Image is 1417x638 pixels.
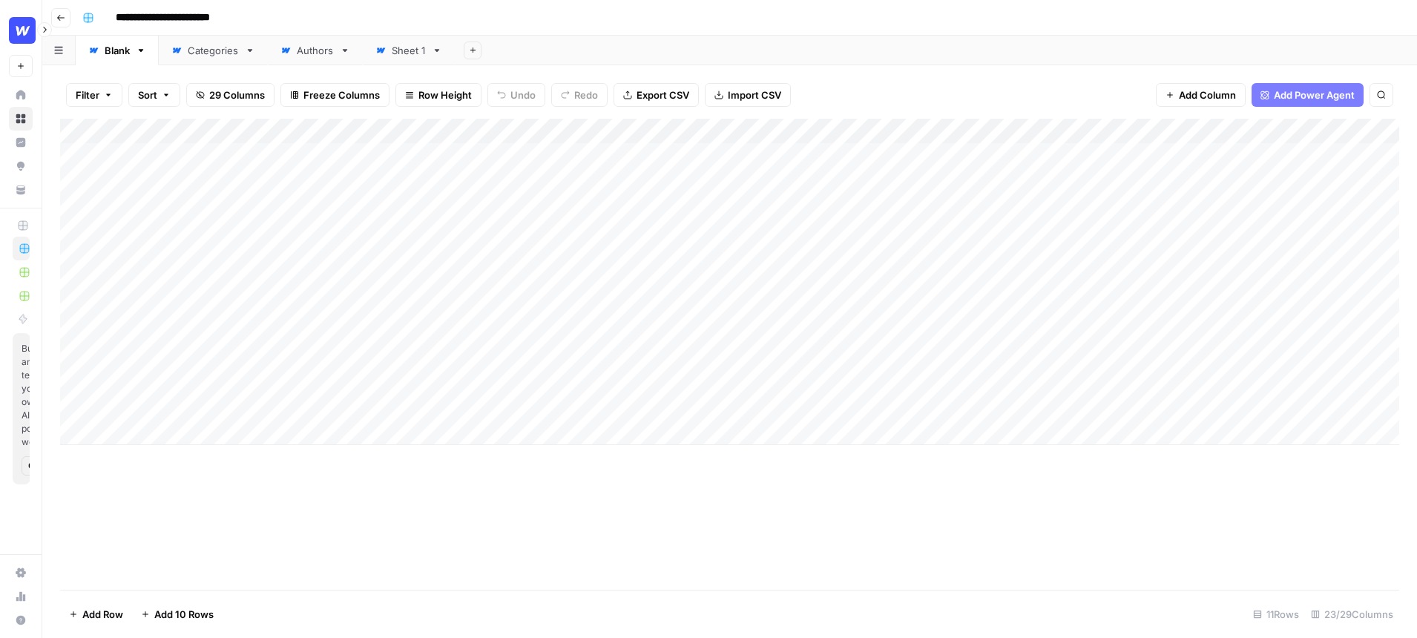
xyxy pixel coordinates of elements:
[128,83,180,107] button: Sort
[22,456,44,476] button: Get Started
[9,17,36,44] img: Webflow Logo
[159,36,268,65] a: Categories
[9,178,33,202] a: Your Data
[614,83,699,107] button: Export CSV
[9,154,33,178] a: Opportunities
[268,36,363,65] a: Authors
[363,36,455,65] a: Sheet 1
[76,88,99,102] span: Filter
[418,88,472,102] span: Row Height
[60,602,132,626] button: Add Row
[510,88,536,102] span: Undo
[551,83,608,107] button: Redo
[392,43,426,58] div: Sheet 1
[728,88,781,102] span: Import CSV
[138,88,157,102] span: Sort
[76,36,159,65] a: Blank
[280,83,389,107] button: Freeze Columns
[1305,602,1399,626] div: 23/29 Columns
[28,459,37,473] span: Get Started
[9,561,33,585] a: Settings
[9,608,33,632] button: Help + Support
[209,88,265,102] span: 29 Columns
[574,88,598,102] span: Redo
[188,43,239,58] div: Categories
[705,83,791,107] button: Import CSV
[186,83,274,107] button: 29 Columns
[132,602,223,626] button: Add 10 Rows
[66,83,122,107] button: Filter
[1179,88,1236,102] span: Add Column
[9,83,33,107] a: Home
[637,88,689,102] span: Export CSV
[1156,83,1246,107] button: Add Column
[297,43,334,58] div: Authors
[395,83,481,107] button: Row Height
[9,12,33,49] button: Workspace: Webflow
[9,107,33,131] a: Browse
[154,607,214,622] span: Add 10 Rows
[303,88,380,102] span: Freeze Columns
[1247,602,1305,626] div: 11 Rows
[9,585,33,608] a: Usage
[487,83,545,107] button: Undo
[9,131,33,154] a: Insights
[1274,88,1355,102] span: Add Power Agent
[1252,83,1364,107] button: Add Power Agent
[82,607,123,622] span: Add Row
[105,43,130,58] div: Blank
